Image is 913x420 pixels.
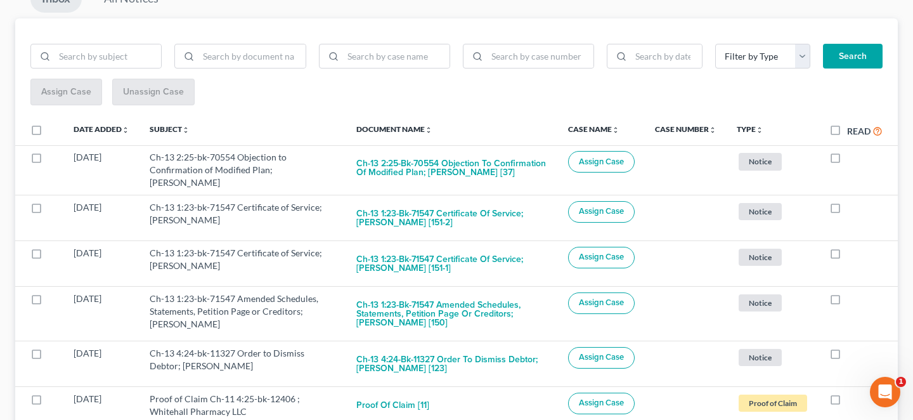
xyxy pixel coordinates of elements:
button: Proof of Claim [11] [356,393,429,418]
button: Ch-13 2:25-bk-70554 Objection to Confirmation of Modified Plan; [PERSON_NAME] [37] [356,151,548,185]
span: Assign Case [579,157,624,167]
span: Notice [739,203,782,220]
button: Assign Case [568,201,635,223]
input: Search by document name [198,44,305,69]
button: Assign Case [568,393,635,414]
td: [DATE] [63,145,139,195]
button: Assign Case [568,151,635,173]
a: Subjectunfold_more [150,124,190,134]
span: Assign Case [579,298,624,308]
a: Case Numberunfold_more [655,124,716,134]
span: Proof of Claim [739,395,807,412]
span: Notice [739,294,782,312]
a: Case Nameunfold_more [568,124,619,134]
button: Ch-13 1:23-bk-71547 Certificate of Service; [PERSON_NAME] [151-1] [356,247,548,281]
td: Ch-13 1:23-bk-71547 Certificate of Service; [PERSON_NAME] [139,241,346,287]
input: Search by case name [343,44,450,69]
button: Assign Case [568,247,635,268]
a: Date Addedunfold_more [74,124,129,134]
span: 1 [896,377,906,387]
a: Notice [737,247,809,268]
span: Assign Case [579,252,624,262]
td: Ch-13 2:25-bk-70554 Objection to Confirmation of Modified Plan; [PERSON_NAME] [139,145,346,195]
a: Notice [737,292,809,313]
input: Search by date [631,44,702,69]
span: Notice [739,153,782,170]
a: Document Nameunfold_more [356,124,432,134]
td: Ch-13 1:23-bk-71547 Certificate of Service; [PERSON_NAME] [139,195,346,241]
i: unfold_more [612,126,619,134]
td: [DATE] [63,241,139,287]
a: Notice [737,347,809,368]
a: Proof of Claim [737,393,809,414]
i: unfold_more [122,126,129,134]
span: Notice [739,349,782,366]
span: Assign Case [579,352,624,362]
td: [DATE] [63,341,139,387]
button: Ch-13 4:24-bk-11327 Order to Dismiss Debtor; [PERSON_NAME] [123] [356,347,548,381]
button: Ch-13 1:23-bk-71547 Amended Schedules, Statements, Petition Page or Creditors; [PERSON_NAME] [150] [356,292,548,336]
i: unfold_more [756,126,763,134]
a: Notice [737,151,809,172]
button: Assign Case [568,347,635,369]
a: Typeunfold_more [737,124,763,134]
td: Ch-13 4:24-bk-11327 Order to Dismiss Debtor; [PERSON_NAME] [139,341,346,387]
input: Search by case number [487,44,593,69]
span: Assign Case [579,398,624,408]
td: Ch-13 1:23-bk-71547 Amended Schedules, Statements, Petition Page or Creditors; [PERSON_NAME] [139,287,346,341]
button: Search [823,44,883,69]
button: Ch-13 1:23-bk-71547 Certificate of Service; [PERSON_NAME] [151-2] [356,201,548,235]
i: unfold_more [182,126,190,134]
td: [DATE] [63,195,139,241]
button: Assign Case [568,292,635,314]
input: Search by subject [55,44,161,69]
i: unfold_more [425,126,432,134]
span: Notice [739,249,782,266]
span: Assign Case [579,206,624,216]
a: Notice [737,201,809,222]
td: [DATE] [63,287,139,341]
label: Read [847,124,871,138]
iframe: Intercom live chat [870,377,900,407]
i: unfold_more [709,126,716,134]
